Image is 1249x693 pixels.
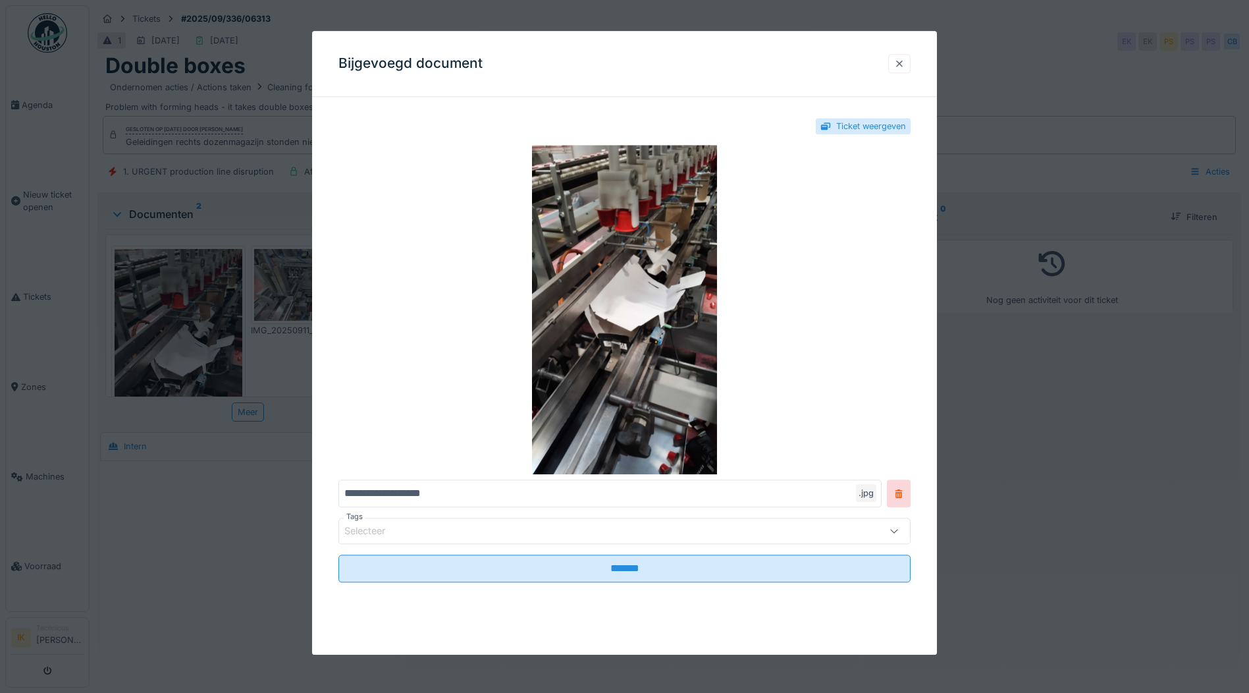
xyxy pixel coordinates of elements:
h3: Bijgevoegd document [338,55,483,72]
label: Tags [344,512,365,523]
div: .jpg [856,485,876,503]
div: Ticket weergeven [836,120,906,132]
div: Selecteer [344,524,404,539]
img: 1a6c0fc6-6532-4185-8cbb-6d05b0bf05b7-IMG_20250911_150013.jpg [338,146,911,475]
